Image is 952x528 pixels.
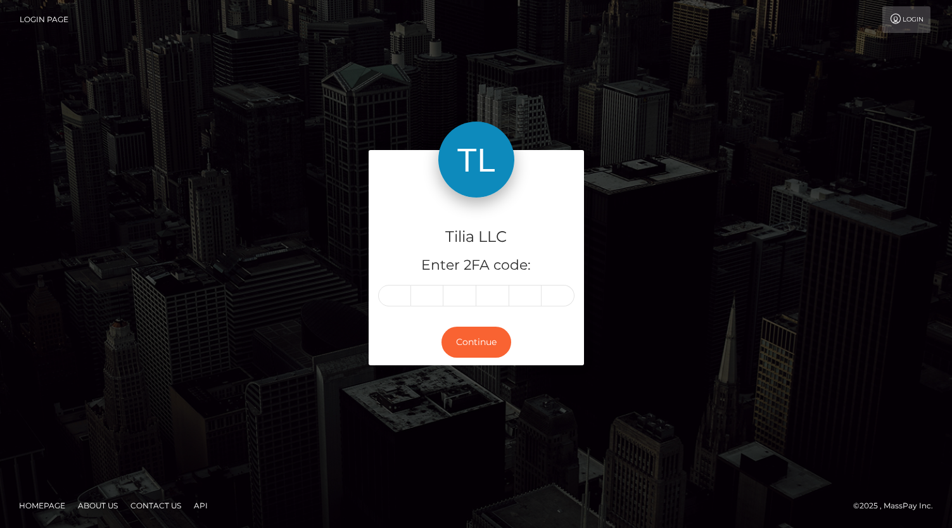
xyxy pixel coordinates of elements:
a: Homepage [14,496,70,515]
a: API [189,496,213,515]
a: Login [882,6,930,33]
h4: Tilia LLC [378,226,574,248]
a: Contact Us [125,496,186,515]
button: Continue [441,327,511,358]
img: Tilia LLC [438,122,514,198]
a: Login Page [20,6,68,33]
h5: Enter 2FA code: [378,256,574,275]
a: About Us [73,496,123,515]
div: © 2025 , MassPay Inc. [853,499,942,513]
